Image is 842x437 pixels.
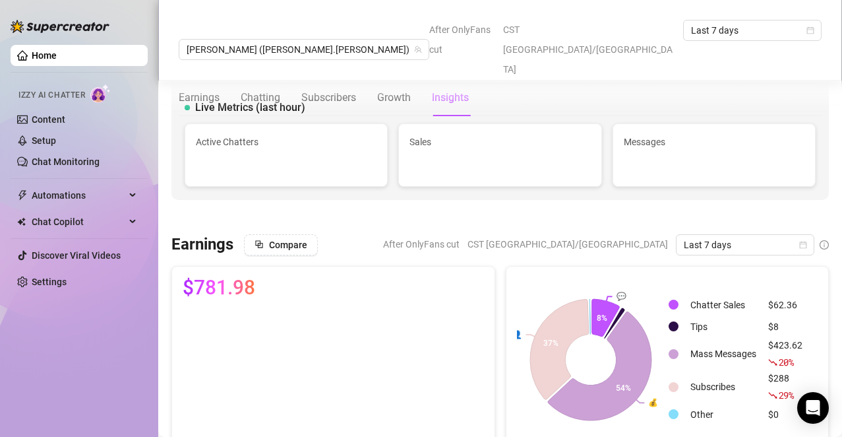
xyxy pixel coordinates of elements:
td: Tips [685,316,762,337]
text: 💬 [616,291,626,301]
text: 👤 [512,329,522,339]
div: Earnings [179,90,220,106]
span: 29 % [779,389,794,401]
td: Subscribes [685,371,762,403]
span: thunderbolt [17,190,28,201]
a: Content [32,114,65,125]
a: Discover Viral Videos [32,250,121,261]
span: fall [768,358,777,367]
div: $8 [768,319,802,334]
span: Sales [409,135,590,149]
text: 💰 [648,397,658,407]
a: Chat Monitoring [32,156,100,167]
span: Izzy AI Chatter [18,89,85,102]
button: Compare [244,234,318,255]
div: Subscribers [301,90,356,106]
a: Setup [32,135,56,146]
div: Growth [377,90,411,106]
span: Compare [269,240,307,250]
div: $0 [768,407,802,422]
span: CST [GEOGRAPHIC_DATA]/[GEOGRAPHIC_DATA] [503,20,675,79]
h3: Earnings [171,234,233,255]
span: calendar [806,26,814,34]
span: Last 7 days [691,20,814,40]
img: AI Chatter [90,84,111,103]
span: Chat Copilot [32,211,125,232]
span: fall [768,391,777,400]
td: Chatter Sales [685,294,762,315]
div: $62.36 [768,298,802,312]
div: Open Intercom Messenger [797,392,829,424]
td: Mass Messages [685,338,762,370]
img: Chat Copilot [17,217,26,226]
div: $288 [768,371,802,403]
img: logo-BBDzfeDw.svg [11,20,109,33]
span: team [414,46,422,53]
span: info-circle [820,240,829,250]
span: calendar [799,241,807,249]
a: Home [32,50,57,61]
span: block [255,240,264,249]
span: Active Chatters [196,135,376,149]
span: Messages [624,135,804,149]
span: Daniela (daniela.bebeshita) [187,40,421,59]
a: Settings [32,277,67,287]
span: Automations [32,185,125,206]
div: Insights [432,90,469,106]
span: Last 7 days [684,235,806,255]
div: $423.62 [768,338,802,370]
div: Chatting [241,90,280,106]
span: CST [GEOGRAPHIC_DATA]/[GEOGRAPHIC_DATA] [467,234,668,254]
span: After OnlyFans cut [383,234,460,254]
td: Other [685,404,762,424]
span: 20 % [779,356,794,368]
span: After OnlyFans cut [429,20,495,59]
span: $781.98 [183,277,255,298]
